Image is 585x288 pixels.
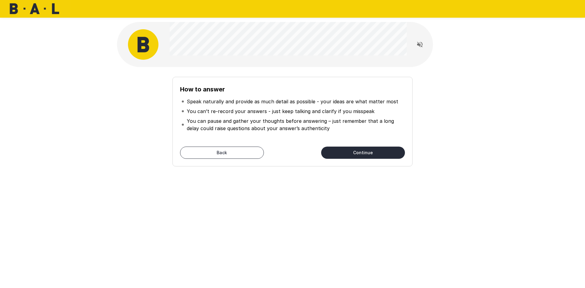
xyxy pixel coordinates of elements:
[128,29,158,60] img: bal_avatar.png
[187,117,404,132] p: You can pause and gather your thoughts before answering – just remember that a long delay could r...
[321,147,405,159] button: Continue
[187,108,374,115] p: You can’t re-record your answers - just keep talking and clarify if you misspeak
[187,98,398,105] p: Speak naturally and provide as much detail as possible - your ideas are what matter most
[180,86,225,93] b: How to answer
[414,38,426,51] button: Read questions aloud
[180,147,264,159] button: Back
